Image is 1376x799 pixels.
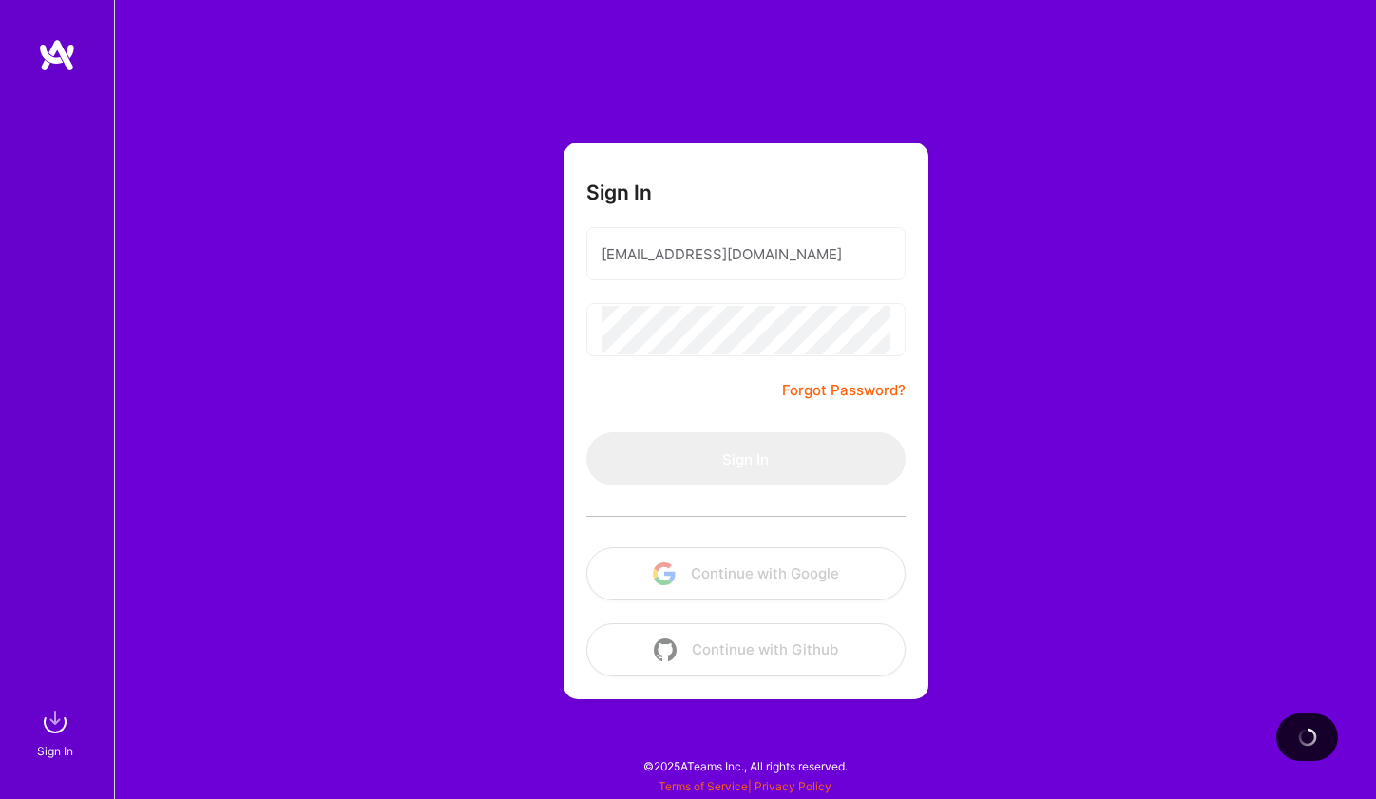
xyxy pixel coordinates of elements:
[586,547,906,600] button: Continue with Google
[114,742,1376,789] div: © 2025 ATeams Inc., All rights reserved.
[586,181,652,204] h3: Sign In
[653,562,676,585] img: icon
[36,703,74,741] img: sign in
[37,741,73,761] div: Sign In
[755,779,831,793] a: Privacy Policy
[40,703,74,761] a: sign inSign In
[38,38,76,72] img: logo
[782,379,906,402] a: Forgot Password?
[602,230,890,278] input: Email...
[1294,724,1320,750] img: loading
[586,432,906,485] button: Sign In
[659,779,748,793] a: Terms of Service
[586,623,906,676] button: Continue with Github
[654,638,677,661] img: icon
[659,779,831,793] span: |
